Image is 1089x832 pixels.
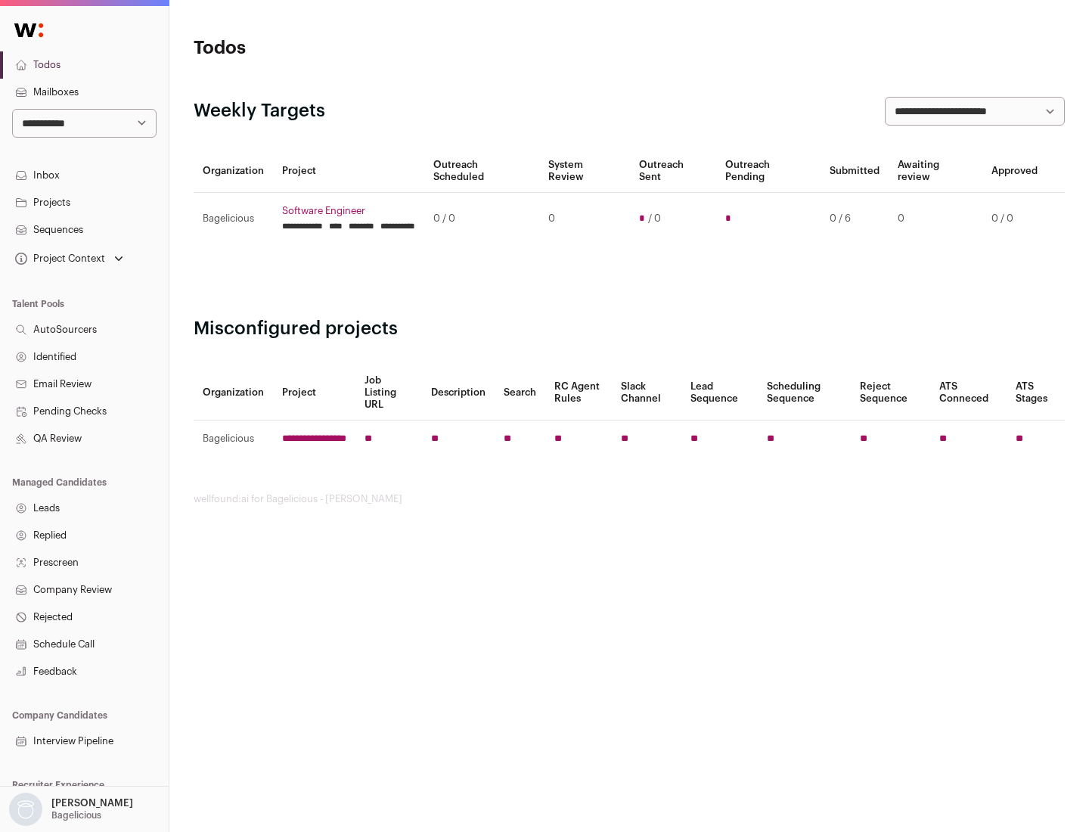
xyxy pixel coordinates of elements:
[851,365,931,421] th: Reject Sequence
[889,150,982,193] th: Awaiting review
[194,193,273,245] td: Bagelicious
[539,150,629,193] th: System Review
[821,150,889,193] th: Submitted
[355,365,422,421] th: Job Listing URL
[273,365,355,421] th: Project
[681,365,758,421] th: Lead Sequence
[12,248,126,269] button: Open dropdown
[282,205,415,217] a: Software Engineer
[539,193,629,245] td: 0
[194,317,1065,341] h2: Misconfigured projects
[545,365,611,421] th: RC Agent Rules
[612,365,681,421] th: Slack Channel
[495,365,545,421] th: Search
[422,365,495,421] th: Description
[6,15,51,45] img: Wellfound
[9,793,42,826] img: nopic.png
[51,797,133,809] p: [PERSON_NAME]
[648,213,661,225] span: / 0
[424,193,539,245] td: 0 / 0
[630,150,717,193] th: Outreach Sent
[821,193,889,245] td: 0 / 6
[194,99,325,123] h2: Weekly Targets
[273,150,424,193] th: Project
[194,150,273,193] th: Organization
[194,365,273,421] th: Organization
[982,193,1047,245] td: 0 / 0
[424,150,539,193] th: Outreach Scheduled
[6,793,136,826] button: Open dropdown
[12,253,105,265] div: Project Context
[889,193,982,245] td: 0
[758,365,851,421] th: Scheduling Sequence
[194,36,484,61] h1: Todos
[930,365,1006,421] th: ATS Conneced
[51,809,101,821] p: Bagelicious
[194,493,1065,505] footer: wellfound:ai for Bagelicious - [PERSON_NAME]
[982,150,1047,193] th: Approved
[194,421,273,458] td: Bagelicious
[716,150,820,193] th: Outreach Pending
[1007,365,1065,421] th: ATS Stages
